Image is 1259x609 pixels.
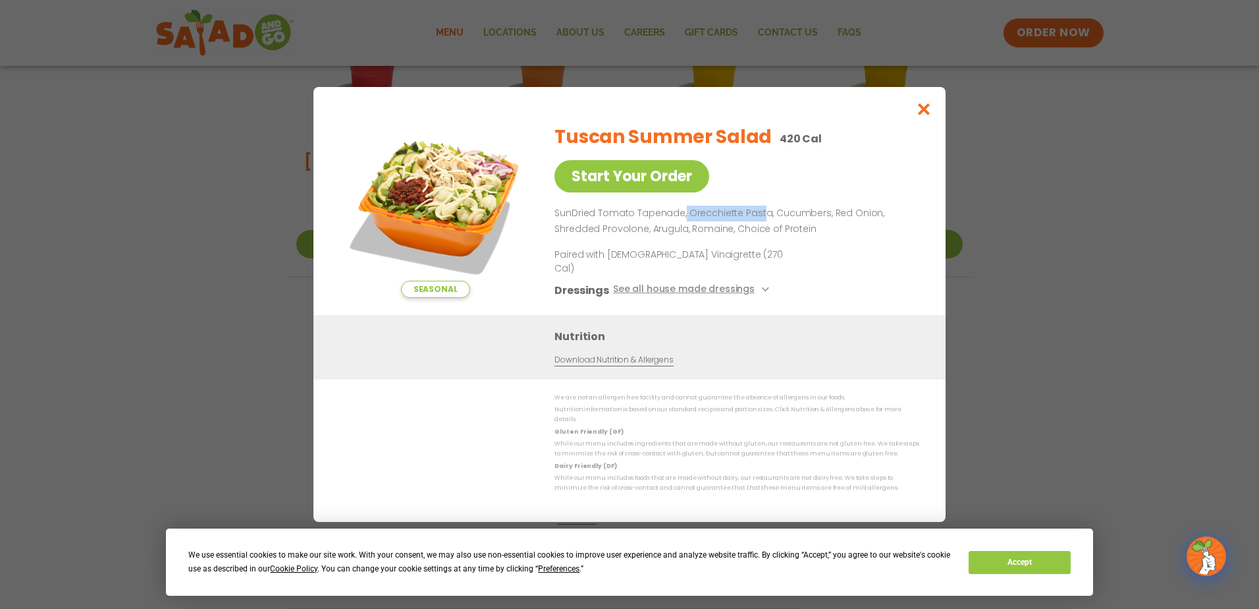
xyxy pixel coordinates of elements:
p: 420 Cal [780,130,822,147]
span: Seasonal [401,281,470,298]
span: Preferences [538,564,579,573]
p: While our menu includes ingredients that are made without gluten, our restaurants are not gluten ... [554,439,919,459]
div: Cookie Consent Prompt [166,529,1093,596]
button: Close modal [903,87,946,131]
h2: Tuscan Summer Salad [554,123,772,151]
h3: Nutrition [554,328,926,345]
a: Download Nutrition & Allergens [554,354,673,366]
strong: Gluten Friendly (GF) [554,428,623,436]
button: See all house made dressings [613,282,773,299]
p: Nutrition information is based on our standard recipes and portion sizes. Click Nutrition & Aller... [554,405,919,425]
button: Accept [969,551,1070,574]
span: Cookie Policy [270,564,317,573]
img: Featured product photo for Tuscan Summer Salad [343,113,527,298]
div: We use essential cookies to make our site work. With your consent, we may also use non-essential ... [188,548,953,576]
p: SunDried Tomato Tapenade, Orecchiette Pasta, Cucumbers, Red Onion, Shredded Provolone, Arugula, R... [554,206,914,237]
img: wpChatIcon [1188,538,1225,575]
strong: Dairy Friendly (DF) [554,462,616,470]
p: Paired with [DEMOGRAPHIC_DATA] Vinaigrette (270 Cal) [554,248,798,275]
p: While our menu includes foods that are made without dairy, our restaurants are not dairy free. We... [554,473,919,494]
h3: Dressings [554,282,609,299]
p: We are not an allergen free facility and cannot guarantee the absence of allergens in our foods. [554,393,919,403]
a: Start Your Order [554,160,709,192]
